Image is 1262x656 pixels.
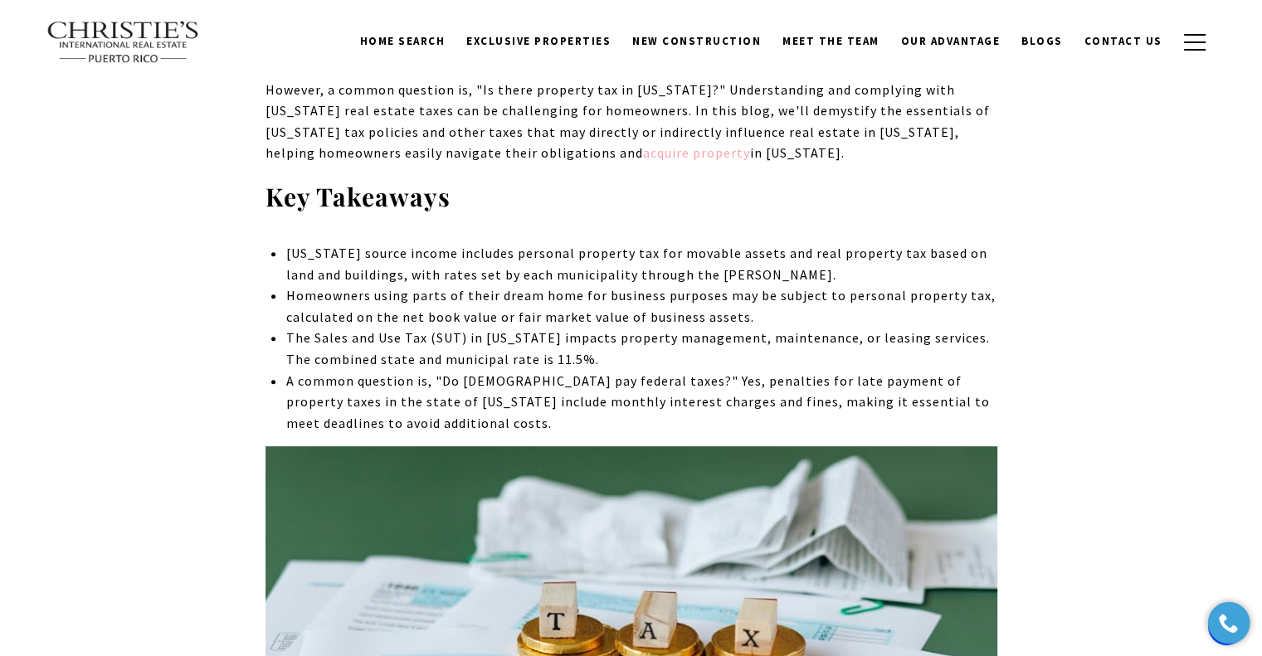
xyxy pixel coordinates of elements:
[46,21,201,64] img: Christie's International Real Estate text transparent background
[890,26,1011,57] a: Our Advantage
[456,26,621,57] a: Exclusive Properties
[266,180,451,213] strong: Key Takeaways
[266,60,990,161] span: In [US_STATE], residential property taxes are vital for funding municipal services and community ...
[1173,18,1216,66] button: button
[285,371,996,435] li: A common question is, "Do [DEMOGRAPHIC_DATA] pay federal taxes?" Yes, penalties for late payment ...
[1021,34,1063,48] span: Blogs
[349,26,456,57] a: Home Search
[285,285,996,328] li: Homeowners using parts of their dream home for business purposes may be subject to personal prope...
[643,144,750,161] a: acquire property - open in a new tab
[621,26,772,57] a: New Construction
[1011,26,1074,57] a: Blogs
[1084,34,1162,48] span: Contact Us
[285,328,996,370] li: The Sales and Use Tax (SUT) in [US_STATE] impacts property management, maintenance, or leasing se...
[772,26,890,57] a: Meet the Team
[285,243,996,285] li: [US_STATE] source income includes personal property tax for movable assets and real property tax ...
[466,34,611,48] span: Exclusive Properties
[901,34,1001,48] span: Our Advantage
[632,34,761,48] span: New Construction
